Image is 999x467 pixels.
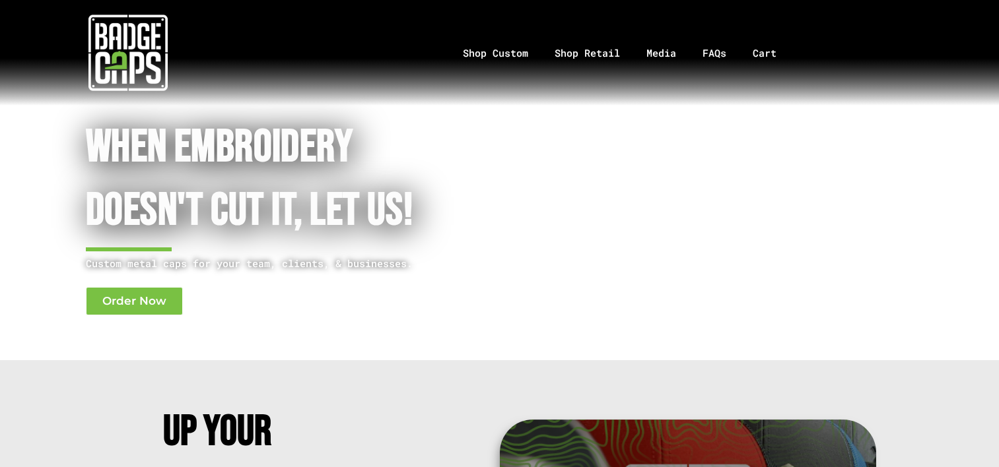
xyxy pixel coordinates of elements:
a: Shop Retail [541,18,633,88]
a: Shop Custom [450,18,541,88]
nav: Menu [257,18,999,88]
a: Order Now [86,287,183,315]
span: Order Now [102,296,166,307]
a: FAQs [689,18,740,88]
a: Media [633,18,689,88]
a: Cart [740,18,806,88]
img: badgecaps white logo with green acccent [88,13,168,92]
p: Custom metal caps for your team, clients, & businesses. [86,255,443,272]
h1: When Embroidery Doesn't cut it, Let Us! [86,116,443,243]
